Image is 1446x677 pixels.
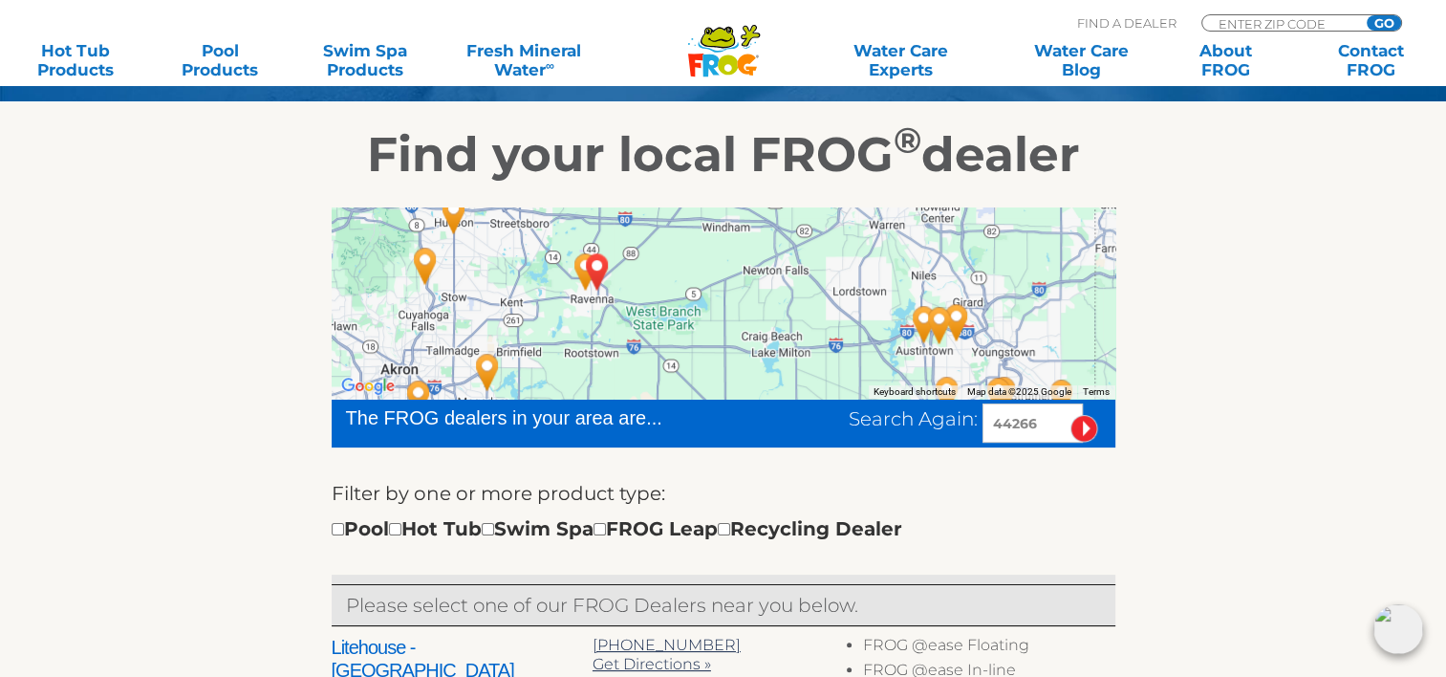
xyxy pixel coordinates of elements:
div: Litehouse - Akron - 16 miles away. [389,365,448,432]
div: Burnett Pools Spas & Hot Tubs - Canfield - 28 miles away. [917,361,977,428]
div: The Great Escape - Youngstown - 32 miles away. [975,361,1034,428]
a: Open this area in Google Maps (opens a new window) [336,374,399,399]
input: Submit [1070,415,1098,443]
div: Pool Hot Tub Swim Spa FROG Leap Recycling Dealer [332,513,902,544]
h2: Find your local FROG dealer [136,126,1311,184]
input: GO [1367,15,1401,31]
div: Hudson Pools & Spas - 12 miles away. [424,182,484,249]
a: Swim SpaProducts [309,41,421,79]
div: Caribbean Pools & Hot Tubs - Youngstown - 26 miles away. [910,292,969,359]
input: Zip Code Form [1217,15,1346,32]
a: Water CareBlog [1025,41,1137,79]
span: Map data ©2025 Google [967,386,1071,397]
div: The FROG dealers in your area are... [346,404,731,432]
sup: ® [894,119,921,162]
div: Aqua Pools Inc - 21 miles away. [288,209,347,276]
a: AboutFROG [1170,41,1283,79]
div: Litehouse - Cuyahoga Falls - 13 miles away. [396,232,455,299]
div: Rhiel Supply Co. - 27 miles away. [927,289,986,356]
a: ContactFROG [1314,41,1427,79]
p: Find A Dealer [1077,14,1176,32]
li: FROG @ease Floating [863,636,1114,661]
a: Get Directions » [593,655,711,673]
a: Fresh MineralWater∞ [454,41,594,79]
label: Filter by one or more product type: [332,478,665,509]
a: Hot TubProducts [19,41,132,79]
div: Mock Pond & Landscape Supply - 11 miles away. [458,338,517,405]
div: Litehouse - Ravenna - 1 miles away. [556,238,615,305]
img: openIcon [1373,604,1423,654]
span: Search Again: [849,407,978,430]
button: Keyboard shortcuts [874,385,956,399]
div: Austintown Pools & Spas - 25 miles away. [895,291,954,358]
a: Terms (opens in new tab) [1083,386,1110,397]
div: B Y Pools & Spas - 36 miles away. [1032,364,1091,431]
img: Google [336,374,399,399]
a: Water CareExperts [809,41,992,79]
sup: ∞ [546,58,554,73]
p: Please select one of our FROG Dealers near you below. [346,590,1101,621]
a: PoolProducts [164,41,277,79]
div: Leslie's Poolmart, Inc. # 654 - 31 miles away. [969,362,1028,429]
div: BLACK HORSE, OH 44266 [568,238,627,305]
a: [PHONE_NUMBER] [593,636,741,654]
